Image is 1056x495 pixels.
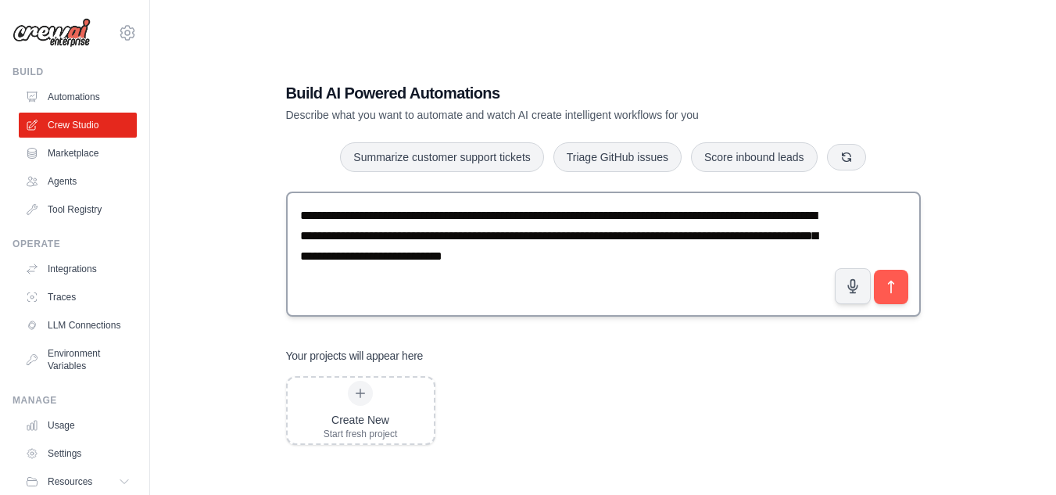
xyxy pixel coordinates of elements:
div: Create New [324,412,398,428]
a: Crew Studio [19,113,137,138]
button: Click to speak your automation idea [835,268,871,304]
div: Operate [13,238,137,250]
a: Automations [19,84,137,109]
a: Agents [19,169,137,194]
a: Settings [19,441,137,466]
span: Resources [48,475,92,488]
a: LLM Connections [19,313,137,338]
button: Get new suggestions [827,144,866,170]
iframe: Chat Widget [978,420,1056,495]
a: Usage [19,413,137,438]
div: Manage [13,394,137,407]
p: Describe what you want to automate and watch AI create intelligent workflows for you [286,107,811,123]
img: Logo [13,18,91,48]
a: Integrations [19,256,137,282]
button: Triage GitHub issues [553,142,682,172]
button: Summarize customer support tickets [340,142,543,172]
a: Traces [19,285,137,310]
button: Resources [19,469,137,494]
a: Environment Variables [19,341,137,378]
div: Start fresh project [324,428,398,440]
h1: Build AI Powered Automations [286,82,811,104]
h3: Your projects will appear here [286,348,424,364]
a: Marketplace [19,141,137,166]
div: Build [13,66,137,78]
button: Score inbound leads [691,142,818,172]
a: Tool Registry [19,197,137,222]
